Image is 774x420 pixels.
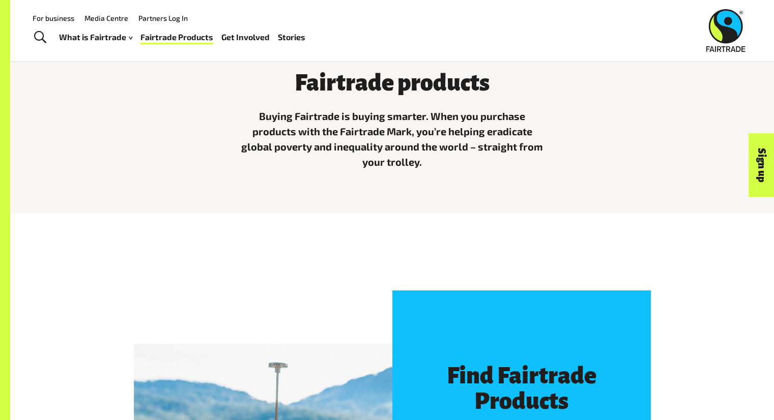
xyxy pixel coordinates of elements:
[138,14,188,22] a: Partners Log In
[27,25,52,50] a: Toggle Search
[33,14,74,22] a: For business
[240,70,545,96] h3: Fairtrade products
[140,30,213,45] a: Fairtrade Products
[435,363,608,414] h3: Find Fairtrade Products
[84,14,128,22] a: Media Centre
[706,9,746,52] img: Fairtrade Australia New Zealand logo
[59,30,132,45] a: What is Fairtrade
[221,30,270,45] a: Get Involved
[240,108,545,169] p: Buying Fairtrade is buying smarter. When you purchase products with the Fairtrade Mark, you’re he...
[278,30,305,45] a: Stories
